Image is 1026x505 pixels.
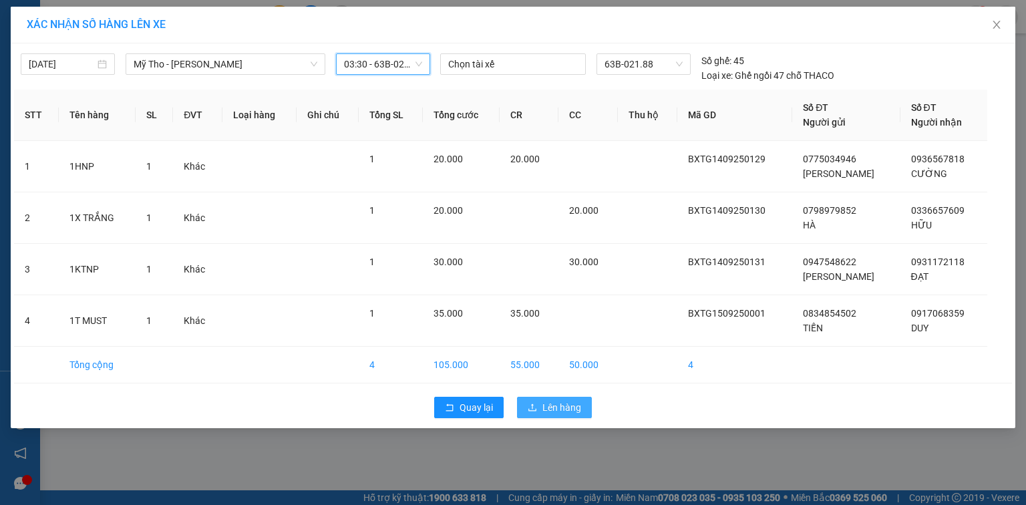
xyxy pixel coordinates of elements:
[803,154,856,164] span: 0775034946
[605,54,682,74] span: 63B-021.88
[911,205,965,216] span: 0336657609
[542,400,581,415] span: Lên hàng
[359,90,423,141] th: Tổng SL
[29,57,95,71] input: 15/09/2025
[517,397,592,418] button: uploadLên hàng
[369,308,375,319] span: 1
[423,347,500,383] td: 105.000
[701,68,834,83] div: Ghế ngồi 47 chỗ THACO
[434,308,463,319] span: 35.000
[558,347,617,383] td: 50.000
[59,295,136,347] td: 1T MUST
[701,68,733,83] span: Loại xe:
[510,308,540,319] span: 35.000
[136,90,173,141] th: SL
[618,90,677,141] th: Thu hộ
[803,271,874,282] span: [PERSON_NAME]
[688,257,765,267] span: BXTG1409250131
[528,403,537,413] span: upload
[146,212,152,223] span: 1
[911,117,962,128] span: Người nhận
[558,90,617,141] th: CC
[688,308,765,319] span: BXTG1509250001
[359,347,423,383] td: 4
[146,264,152,275] span: 1
[677,347,792,383] td: 4
[173,141,222,192] td: Khác
[911,271,928,282] span: ĐẠT
[911,220,932,230] span: HỮU
[222,90,296,141] th: Loại hàng
[500,347,558,383] td: 55.000
[434,257,463,267] span: 30.000
[911,257,965,267] span: 0931172118
[911,102,936,113] span: Số ĐT
[803,168,874,179] span: [PERSON_NAME]
[14,192,59,244] td: 2
[434,397,504,418] button: rollbackQuay lại
[911,308,965,319] span: 0917068359
[803,220,816,230] span: HÀ
[803,102,828,113] span: Số ĐT
[14,244,59,295] td: 3
[991,19,1002,30] span: close
[688,205,765,216] span: BXTG1409250130
[569,205,598,216] span: 20.000
[911,154,965,164] span: 0936567818
[911,168,947,179] span: CƯỜNG
[500,90,558,141] th: CR
[911,323,928,333] span: DUY
[460,400,493,415] span: Quay lại
[701,53,731,68] span: Số ghế:
[803,205,856,216] span: 0798979852
[173,244,222,295] td: Khác
[310,60,318,68] span: down
[445,403,454,413] span: rollback
[803,308,856,319] span: 0834854502
[173,90,222,141] th: ĐVT
[510,154,540,164] span: 20.000
[59,244,136,295] td: 1KTNP
[59,141,136,192] td: 1HNP
[688,154,765,164] span: BXTG1409250129
[173,295,222,347] td: Khác
[569,257,598,267] span: 30.000
[369,257,375,267] span: 1
[27,18,166,31] span: XÁC NHẬN SỐ HÀNG LÊN XE
[978,7,1015,44] button: Close
[297,90,359,141] th: Ghi chú
[146,315,152,326] span: 1
[14,295,59,347] td: 4
[173,192,222,244] td: Khác
[146,161,152,172] span: 1
[14,90,59,141] th: STT
[677,90,792,141] th: Mã GD
[434,154,463,164] span: 20.000
[59,192,136,244] td: 1X TRẮNG
[14,141,59,192] td: 1
[434,205,463,216] span: 20.000
[423,90,500,141] th: Tổng cước
[344,54,422,74] span: 03:30 - 63B-021.88
[803,117,846,128] span: Người gửi
[369,205,375,216] span: 1
[701,53,744,68] div: 45
[803,257,856,267] span: 0947548622
[134,54,317,74] span: Mỹ Tho - Hồ Chí Minh
[803,323,823,333] span: TIẾN
[59,347,136,383] td: Tổng cộng
[59,90,136,141] th: Tên hàng
[369,154,375,164] span: 1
